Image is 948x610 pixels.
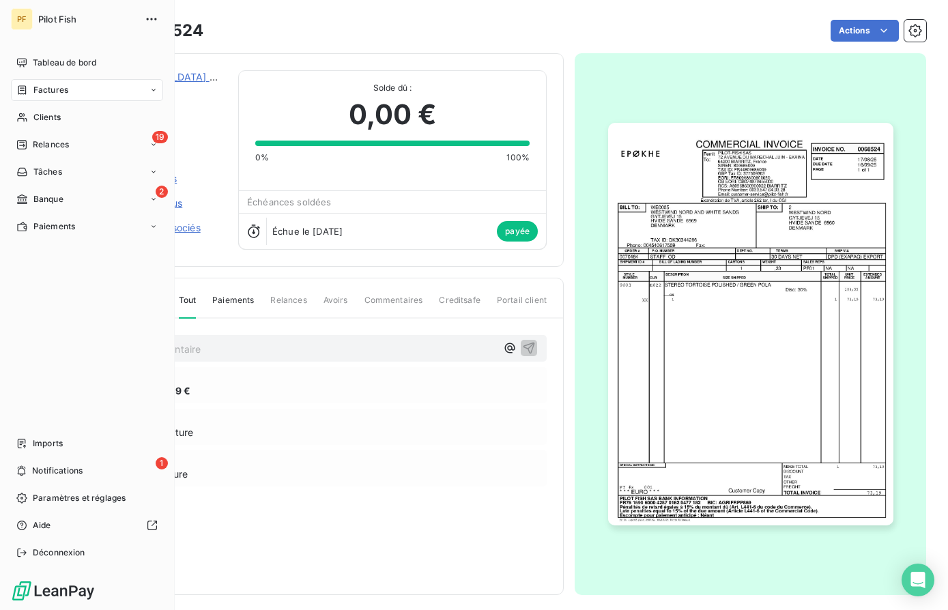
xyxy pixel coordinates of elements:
div: Open Intercom Messenger [902,564,934,596]
span: 2 [156,186,168,198]
div: PF [11,8,33,30]
span: Paiements [33,220,75,233]
span: Portail client [497,294,547,317]
span: 0,00 € [349,94,437,135]
span: Notifications [32,465,83,477]
span: payée [497,221,538,242]
a: [GEOGRAPHIC_DATA] AND WHITE SANDS [107,71,302,83]
span: Solde dû : [255,82,530,94]
span: 100% [506,151,530,164]
button: Actions [831,20,899,42]
span: Avoirs [324,294,348,317]
span: Commentaires [364,294,423,317]
span: 1 [156,457,168,469]
span: Tout [179,294,197,319]
span: Déconnexion [33,547,85,559]
span: Imports [33,437,63,450]
img: Logo LeanPay [11,580,96,602]
span: Relances [270,294,306,317]
span: Aide [33,519,51,532]
span: 0% [255,151,269,164]
span: Tableau de bord [33,57,96,69]
span: Creditsafe [439,294,480,317]
span: Échue le [DATE] [272,226,343,237]
span: Paiements [212,294,254,317]
span: Banque [33,193,63,205]
img: invoice_thumbnail [608,123,893,526]
span: Paramètres et réglages [33,492,126,504]
span: 19 [152,131,168,143]
span: Échéances soldées [247,197,332,207]
span: Clients [33,111,61,124]
span: Pilot Fish [38,14,137,25]
span: Factures [33,84,68,96]
a: Aide [11,514,163,536]
span: Tâches [33,166,62,178]
span: Relances [33,139,69,151]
